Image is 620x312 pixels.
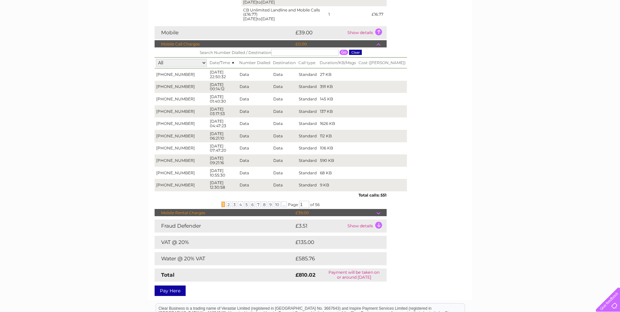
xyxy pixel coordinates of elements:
td: 1626 KB [318,117,357,130]
td: Data [238,179,272,191]
td: 106 KB [318,142,357,155]
span: 8 [262,201,267,207]
a: Log out [598,28,614,33]
span: Destination [273,60,296,65]
td: Mobile [155,26,294,39]
span: Page [288,202,298,207]
td: [DATE] 22:50:32 [208,68,238,80]
td: Data [238,105,272,118]
td: Fraud Defender [155,219,294,233]
td: Data [238,142,272,155]
td: Data [272,81,297,93]
td: [PHONE_NUMBER] [155,130,208,142]
td: [PHONE_NUMBER] [155,142,208,155]
td: £39.00 [294,26,346,39]
td: Show details [346,219,387,233]
td: [PHONE_NUMBER] [155,179,208,191]
span: 6 [250,201,255,207]
td: Data [272,154,297,167]
td: CB Unlimited Landline and Mobile Calls (£16.77) [DATE] [DATE] [242,6,327,23]
td: Mobile Rental Charges [155,209,294,217]
td: 137 KB [318,105,357,118]
td: Data [272,117,297,130]
td: 145 KB [318,93,357,105]
a: Telecoms [540,28,559,33]
td: [PHONE_NUMBER] [155,93,208,105]
td: Data [272,130,297,142]
a: 0333 014 3131 [497,3,542,11]
div: Clear Business is a trading name of Verastar Limited (registered in [GEOGRAPHIC_DATA] No. 3667643... [156,4,465,32]
td: Data [238,167,272,179]
td: [PHONE_NUMBER] [155,154,208,167]
td: £0.00 [294,40,377,48]
img: logo.png [22,17,55,37]
td: Standard [297,117,318,130]
td: [PHONE_NUMBER] [155,167,208,179]
span: 2 [226,201,231,207]
td: Mobile Call Charges [155,40,294,48]
td: Standard [297,105,318,118]
td: Data [238,154,272,167]
a: Water [505,28,517,33]
span: 1 [221,201,225,207]
span: to [257,16,261,21]
td: VAT @ 20% [155,236,294,249]
td: Data [272,167,297,179]
span: 10 [274,201,280,207]
td: [DATE] 12:30:58 [208,179,238,191]
td: Data [238,93,272,105]
td: Data [272,68,297,80]
td: [DATE] 03:17:53 [208,105,238,118]
td: Data [272,179,297,191]
span: 5 [244,201,249,207]
a: Contact [577,28,593,33]
a: Pay Here [155,286,186,296]
td: £135.00 [294,236,375,249]
td: Data [238,117,272,130]
td: 590 KB [318,154,357,167]
td: Data [238,81,272,93]
td: £39.00 [294,209,377,217]
td: 9 KB [318,179,357,191]
td: Data [238,68,272,80]
td: Standard [297,93,318,105]
td: [DATE] 10:55:30 [208,167,238,179]
td: 27 KB [318,68,357,80]
span: 56 [315,202,320,207]
td: [PHONE_NUMBER] [155,68,208,80]
td: [DATE] 07:47:20 [208,142,238,155]
td: 391 KB [318,81,357,93]
td: Standard [297,81,318,93]
td: Data [272,142,297,155]
span: Number Dialled [239,60,270,65]
div: Total calls: 551 [155,191,387,198]
td: Payment will be taken on or around [DATE] [322,269,387,282]
td: Standard [297,179,318,191]
span: Duration/KB/Msgs [320,60,356,65]
span: Cost ([PERSON_NAME]) [359,60,406,65]
span: 7 [256,201,261,207]
span: Date/Time [209,60,237,65]
td: [PHONE_NUMBER] [155,105,208,118]
a: Energy [521,28,536,33]
span: ... [281,201,287,207]
strong: Total [161,272,175,278]
strong: £810.02 [295,272,315,278]
td: [PHONE_NUMBER] [155,81,208,93]
td: 112 KB [318,130,357,142]
th: Search Number Dialled / Destination [155,47,407,58]
td: Data [272,93,297,105]
td: £3.51 [294,219,346,233]
td: [DATE] 01:40:30 [208,93,238,105]
td: Data [272,105,297,118]
span: of [310,202,314,207]
td: Water @ 20% VAT [155,252,294,265]
td: Standard [297,130,318,142]
td: Show details [346,26,387,39]
td: Standard [297,68,318,80]
span: Call type [298,60,315,65]
span: 4 [238,201,243,207]
td: [DATE] 00:14:12 [208,81,238,93]
td: [DATE] 09:21:16 [208,154,238,167]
